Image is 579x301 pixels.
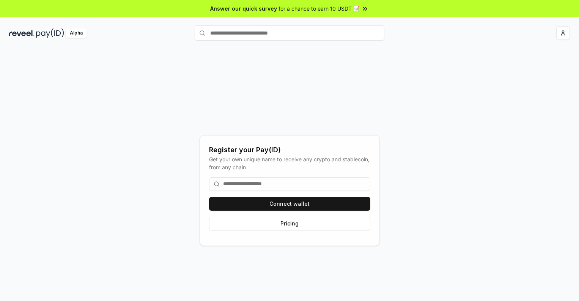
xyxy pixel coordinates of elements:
div: Register your Pay(ID) [209,145,370,155]
span: Answer our quick survey [210,5,277,13]
div: Get your own unique name to receive any crypto and stablecoin, from any chain [209,155,370,171]
div: Alpha [66,28,87,38]
button: Connect wallet [209,197,370,211]
img: pay_id [36,28,64,38]
img: reveel_dark [9,28,35,38]
span: for a chance to earn 10 USDT 📝 [278,5,360,13]
button: Pricing [209,217,370,230]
